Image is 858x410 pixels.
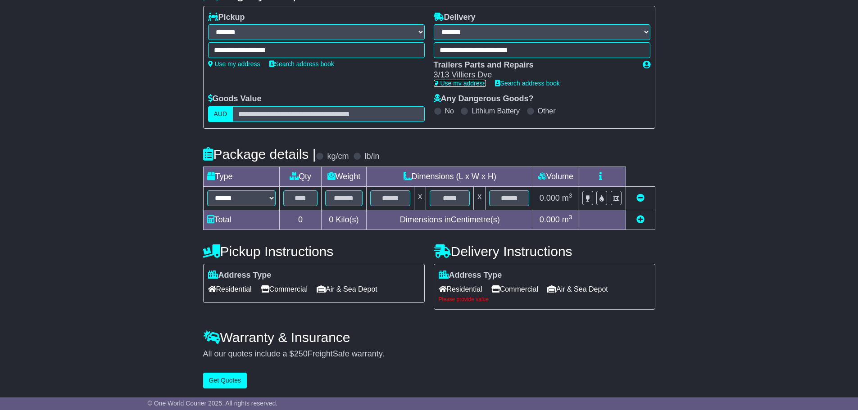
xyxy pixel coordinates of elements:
[562,215,572,224] span: m
[329,215,333,224] span: 0
[280,167,321,186] td: Qty
[439,270,502,280] label: Address Type
[434,13,476,23] label: Delivery
[203,330,655,345] h4: Warranty & Insurance
[367,210,533,230] td: Dimensions in Centimetre(s)
[261,282,308,296] span: Commercial
[491,282,538,296] span: Commercial
[474,186,486,210] td: x
[280,210,321,230] td: 0
[434,244,655,259] h4: Delivery Instructions
[321,167,366,186] td: Weight
[203,147,316,162] h4: Package details |
[439,282,482,296] span: Residential
[203,167,280,186] td: Type
[569,214,572,221] sup: 3
[203,349,655,359] div: All our quotes include a $ FreightSafe warranty.
[203,210,280,230] td: Total
[434,70,634,80] div: 3/13 Villiers Dve
[317,282,377,296] span: Air & Sea Depot
[538,107,556,115] label: Other
[208,13,245,23] label: Pickup
[562,194,572,203] span: m
[472,107,520,115] label: Lithium Battery
[203,244,425,259] h4: Pickup Instructions
[540,194,560,203] span: 0.000
[540,215,560,224] span: 0.000
[547,282,608,296] span: Air & Sea Depot
[269,60,334,68] a: Search address book
[203,373,247,388] button: Get Quotes
[364,152,379,162] label: lb/in
[445,107,454,115] label: No
[208,282,252,296] span: Residential
[434,94,534,104] label: Any Dangerous Goods?
[636,194,645,203] a: Remove this item
[439,296,650,302] div: Please provide value
[495,80,560,87] a: Search address book
[434,60,634,70] div: Trailers Parts and Repairs
[533,167,578,186] td: Volume
[208,270,272,280] label: Address Type
[208,60,260,68] a: Use my address
[434,80,486,87] a: Use my address
[414,186,426,210] td: x
[294,349,308,358] span: 250
[321,210,366,230] td: Kilo(s)
[148,400,278,407] span: © One World Courier 2025. All rights reserved.
[208,94,262,104] label: Goods Value
[367,167,533,186] td: Dimensions (L x W x H)
[569,192,572,199] sup: 3
[636,215,645,224] a: Add new item
[327,152,349,162] label: kg/cm
[208,106,233,122] label: AUD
